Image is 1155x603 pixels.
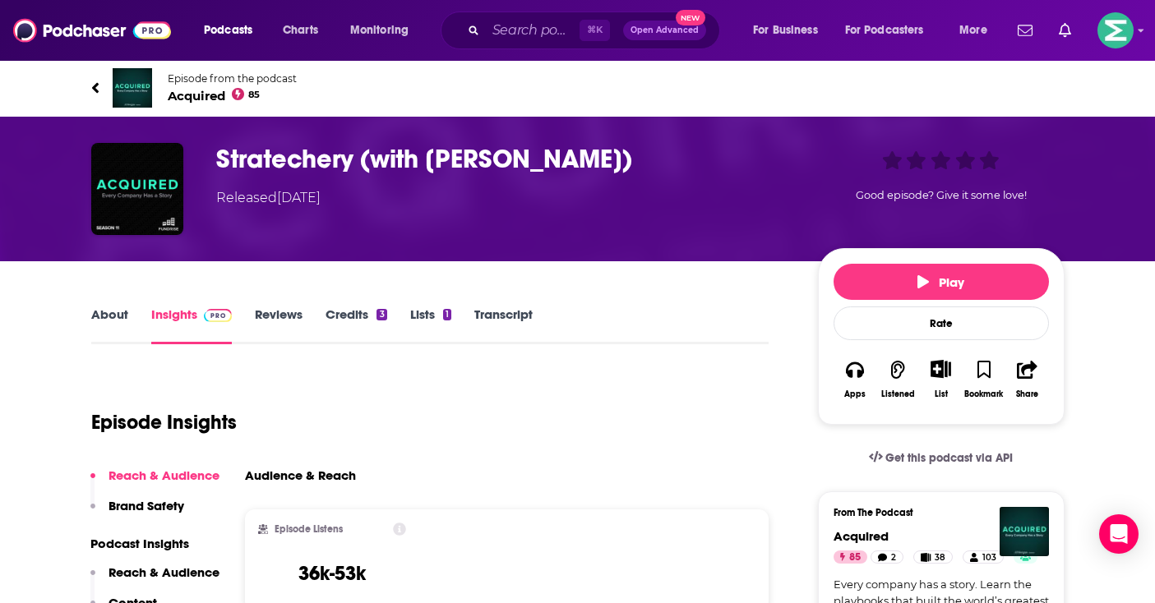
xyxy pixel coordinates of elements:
[109,564,219,580] p: Reach & Audience
[410,306,451,344] a: Lists1
[834,17,948,44] button: open menu
[91,143,183,235] img: Stratechery (with Ben Thompson)
[486,17,580,44] input: Search podcasts, credits, & more...
[963,349,1005,409] button: Bookmark
[109,467,219,483] p: Reach & Audience
[272,17,328,44] a: Charts
[631,26,699,35] span: Open Advanced
[885,451,1013,465] span: Get this podcast via API
[881,389,915,399] div: Listened
[248,91,260,99] span: 85
[1097,12,1134,48] button: Show profile menu
[168,88,297,104] span: Acquired
[834,550,867,564] a: 85
[1099,514,1139,554] div: Open Intercom Messenger
[1052,16,1078,44] a: Show notifications dropdown
[275,523,343,535] h2: Episode Listens
[871,550,903,564] a: 2
[834,507,1036,518] h3: From The Podcast
[742,17,839,44] button: open menu
[834,264,1049,300] button: Play
[456,12,736,49] div: Search podcasts, credits, & more...
[245,467,356,483] h3: Audience & Reach
[964,389,1003,399] div: Bookmark
[113,68,152,108] img: Acquired
[876,349,919,409] button: Listened
[834,306,1049,340] div: Rate
[849,550,861,566] span: 85
[90,564,219,595] button: Reach & Audience
[1016,389,1038,399] div: Share
[844,389,866,399] div: Apps
[856,189,1027,201] span: Good episode? Give it some love!
[1097,12,1134,48] span: Logged in as LKassela
[90,498,184,528] button: Brand Safety
[91,68,1065,108] a: AcquiredEpisode from the podcastAcquired85
[753,19,818,42] span: For Business
[91,306,128,344] a: About
[1005,349,1048,409] button: Share
[298,561,366,586] h3: 36k-53k
[959,19,987,42] span: More
[676,10,705,25] span: New
[1011,16,1039,44] a: Show notifications dropdown
[845,19,924,42] span: For Podcasters
[168,72,297,85] span: Episode from the podcast
[216,188,321,208] div: Released [DATE]
[919,349,962,409] div: Show More ButtonList
[13,15,171,46] img: Podchaser - Follow, Share and Rate Podcasts
[856,438,1027,478] a: Get this podcast via API
[935,550,945,566] span: 38
[580,20,610,41] span: ⌘ K
[917,274,964,290] span: Play
[255,306,303,344] a: Reviews
[377,309,386,320] div: 3
[204,309,233,322] img: Podchaser Pro
[1097,12,1134,48] img: User Profile
[283,19,318,42] span: Charts
[109,498,184,513] p: Brand Safety
[913,550,953,564] a: 38
[443,309,451,320] div: 1
[326,306,386,344] a: Credits3
[151,306,233,344] a: InsightsPodchaser Pro
[91,410,237,435] h1: Episode Insights
[834,528,889,544] a: Acquired
[350,19,409,42] span: Monitoring
[623,21,706,40] button: Open AdvancedNew
[339,17,430,44] button: open menu
[216,143,792,175] h3: Stratechery (with Ben Thompson)
[90,467,219,498] button: Reach & Audience
[982,550,996,566] span: 103
[948,17,1008,44] button: open menu
[204,19,252,42] span: Podcasts
[963,550,1003,564] a: 103
[891,550,896,566] span: 2
[1000,507,1049,556] img: Acquired
[834,349,876,409] button: Apps
[192,17,274,44] button: open menu
[924,360,958,378] button: Show More Button
[90,536,219,551] p: Podcast Insights
[474,306,533,344] a: Transcript
[935,389,948,399] div: List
